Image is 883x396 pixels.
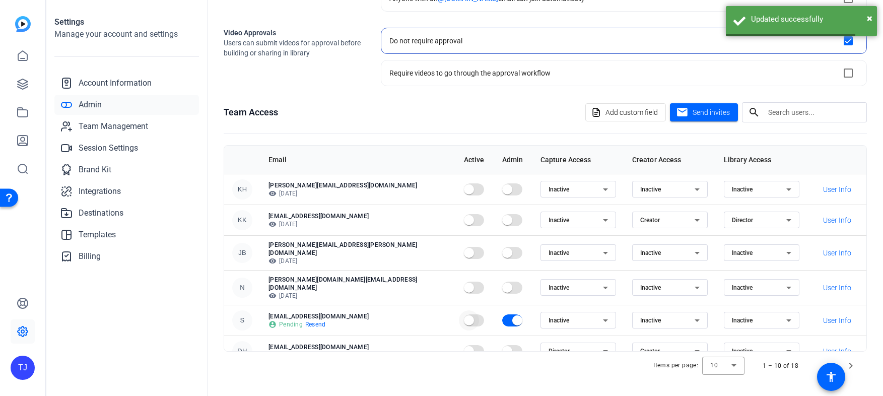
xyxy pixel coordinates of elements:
[260,146,456,174] th: Email
[268,292,277,300] mat-icon: visibility
[268,189,448,197] p: [DATE]
[823,346,851,356] span: User Info
[79,77,152,89] span: Account Information
[732,186,753,193] span: Inactive
[268,257,277,265] mat-icon: visibility
[693,107,730,118] span: Send invites
[54,246,199,267] a: Billing
[867,11,872,26] button: Close
[268,320,277,328] mat-icon: account_circle
[742,106,766,118] mat-icon: search
[268,312,448,320] p: [EMAIL_ADDRESS][DOMAIN_NAME]
[54,116,199,137] a: Team Management
[54,28,199,40] h2: Manage your account and settings
[494,146,532,174] th: Admin
[716,146,807,174] th: Library Access
[11,356,35,380] div: TJ
[816,311,858,329] button: User Info
[624,146,716,174] th: Creator Access
[15,16,31,32] img: blue-gradient.svg
[816,244,858,262] button: User Info
[54,160,199,180] a: Brand Kit
[389,36,462,46] div: Do not require approval
[823,215,851,225] span: User Info
[814,354,839,378] button: Previous page
[79,250,101,262] span: Billing
[549,284,569,291] span: Inactive
[54,138,199,158] a: Session Settings
[79,99,102,111] span: Admin
[268,257,448,265] p: [DATE]
[823,315,851,325] span: User Info
[640,186,661,193] span: Inactive
[268,189,277,197] mat-icon: visibility
[456,146,494,174] th: Active
[676,106,689,119] mat-icon: mail
[640,284,661,291] span: Inactive
[839,354,863,378] button: Next page
[867,12,872,24] span: ×
[224,105,278,119] h1: Team Access
[389,68,551,78] div: Require videos to go through the approval workflow
[224,28,365,38] h2: Video Approvals
[816,180,858,199] button: User Info
[232,243,252,263] div: JB
[268,181,448,189] p: [PERSON_NAME][EMAIL_ADDRESS][DOMAIN_NAME]
[79,120,148,133] span: Team Management
[823,184,851,194] span: User Info
[268,276,448,292] p: [PERSON_NAME][DOMAIN_NAME][EMAIL_ADDRESS][DOMAIN_NAME]
[268,220,448,228] p: [DATE]
[816,211,858,229] button: User Info
[763,361,798,371] div: 1 – 10 of 18
[54,73,199,93] a: Account Information
[585,103,666,121] button: Add custom field
[268,241,448,257] p: [PERSON_NAME][EMAIL_ADDRESS][PERSON_NAME][DOMAIN_NAME]
[79,142,138,154] span: Session Settings
[549,249,569,256] span: Inactive
[79,207,123,219] span: Destinations
[825,371,837,383] mat-icon: accessibility
[268,351,448,359] p: a year ago
[268,292,448,300] p: [DATE]
[549,348,570,355] span: Director
[268,343,448,351] p: [EMAIL_ADDRESS][DOMAIN_NAME]
[232,210,252,230] div: KK
[232,310,252,331] div: S
[732,284,753,291] span: Inactive
[823,248,851,258] span: User Info
[79,164,111,176] span: Brand Kit
[605,103,658,122] span: Add custom field
[670,103,738,121] button: Send invites
[79,185,121,197] span: Integrations
[732,317,753,324] span: Inactive
[232,278,252,298] div: N
[532,146,624,174] th: Capture Access
[549,186,569,193] span: Inactive
[279,320,303,328] span: Pending
[54,16,199,28] h1: Settings
[54,225,199,245] a: Templates
[732,249,753,256] span: Inactive
[54,181,199,202] a: Integrations
[640,317,661,324] span: Inactive
[640,348,660,355] span: Creator
[232,341,252,361] div: DH
[816,279,858,297] button: User Info
[768,106,859,118] input: Search users...
[54,203,199,223] a: Destinations
[732,217,753,224] span: Director
[653,360,698,370] div: Items per page:
[549,217,569,224] span: Inactive
[268,351,277,359] mat-icon: visibility
[823,283,851,293] span: User Info
[268,220,277,228] mat-icon: visibility
[268,212,448,220] p: [EMAIL_ADDRESS][DOMAIN_NAME]
[751,14,869,25] div: Updated successfully
[224,38,365,58] span: Users can submit videos for approval before building or sharing in library
[79,229,116,241] span: Templates
[640,217,660,224] span: Creator
[816,342,858,360] button: User Info
[54,95,199,115] a: Admin
[640,249,661,256] span: Inactive
[732,348,753,355] span: Inactive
